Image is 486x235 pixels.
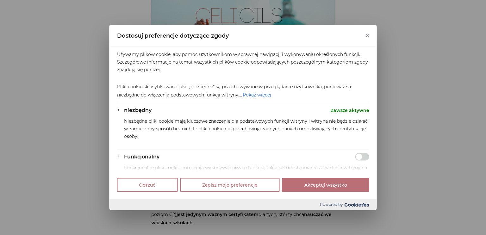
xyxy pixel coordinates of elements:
img: Cookieyes logo [345,202,369,207]
p: Pliki cookie sklasyfikowane jako „niezbędne” są przechowywane w przeglądarce użytkownika, poniewa... [117,83,369,99]
p: Niezbędne pliki cookie mają kluczowe znaczenie dla podstawowych funkcji witryny i witryna nie będ... [124,117,369,140]
button: Blisko [366,34,369,37]
img: Close [366,34,369,37]
div: Powered by [109,199,377,210]
button: Odrzuć [117,178,178,192]
input: Włączyć Funkcjonalny [355,153,369,160]
span: Dostosuj preferencje dotyczące zgody [117,32,229,39]
button: Zapisz moje preferencje [180,178,280,192]
button: niezbędny [124,106,152,114]
span: Zawsze aktywne [331,106,369,114]
p: Używamy plików cookie, aby pomóc użytkownikom w sprawnej nawigacji i wykonywaniu określonych funk... [117,50,369,73]
button: Pokaż więcej [242,90,272,99]
button: Akceptuj wszystko [282,178,369,192]
button: Funkcjonalny [124,153,159,160]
